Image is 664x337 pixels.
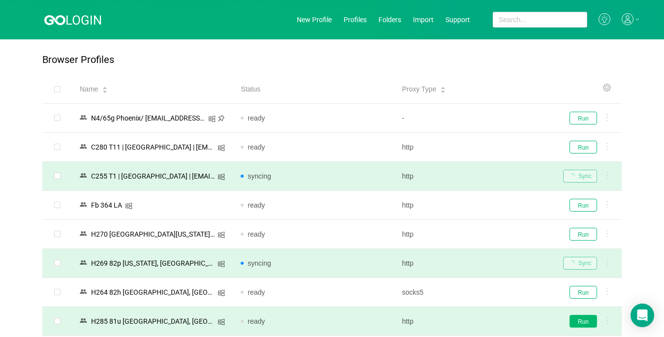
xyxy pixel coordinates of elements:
i: icon: windows [218,260,225,268]
div: Fb 364 LA [88,199,125,212]
i: icon: windows [218,231,225,239]
td: - [394,104,555,133]
td: http [394,162,555,191]
i: icon: windows [125,202,132,210]
a: Support [445,16,470,24]
td: http [394,220,555,249]
div: N4/65g Phoenix/ [EMAIL_ADDRESS][DOMAIN_NAME] [88,112,208,124]
i: icon: windows [218,318,225,326]
i: icon: caret-up [102,86,108,89]
div: Open Intercom Messenger [631,304,654,327]
input: Search... [493,12,587,28]
span: ready [248,230,265,238]
i: icon: caret-down [102,89,108,92]
div: C255 T1 | [GEOGRAPHIC_DATA] | [EMAIL_ADDRESS][DOMAIN_NAME] [88,170,218,183]
span: ready [248,201,265,209]
div: Н269 82p [US_STATE], [GEOGRAPHIC_DATA]/ [EMAIL_ADDRESS][DOMAIN_NAME] [88,257,218,270]
td: http [394,191,555,220]
span: Status [241,84,260,94]
button: Run [569,228,597,241]
span: ready [248,143,265,151]
span: ready [248,317,265,325]
span: Proxy Type [402,84,437,94]
div: Н285 81u [GEOGRAPHIC_DATA], [GEOGRAPHIC_DATA]/ [EMAIL_ADDRESS][DOMAIN_NAME] [88,315,218,328]
a: Profiles [344,16,367,24]
button: Run [569,315,597,328]
a: Import [413,16,434,24]
button: Run [569,141,597,153]
td: http [394,307,555,336]
div: Н270 [GEOGRAPHIC_DATA][US_STATE]/ [EMAIL_ADDRESS][DOMAIN_NAME] [88,228,218,241]
span: ready [248,288,265,296]
td: http [394,133,555,162]
td: socks5 [394,278,555,307]
div: Н264 82h [GEOGRAPHIC_DATA], [GEOGRAPHIC_DATA]/ [EMAIL_ADDRESS][DOMAIN_NAME] [88,286,218,299]
button: Run [569,199,597,212]
span: syncing [248,172,271,180]
i: icon: pushpin [218,115,225,122]
i: icon: windows [218,289,225,297]
button: Run [569,112,597,124]
i: icon: windows [208,115,216,123]
span: ready [248,114,265,122]
i: icon: windows [218,144,225,152]
div: C280 T11 | [GEOGRAPHIC_DATA] | [EMAIL_ADDRESS][DOMAIN_NAME] [88,141,218,153]
i: icon: windows [218,173,225,181]
span: Name [80,84,98,94]
span: syncing [248,259,271,267]
button: Run [569,286,597,299]
a: New Profile [297,16,332,24]
i: icon: caret-up [441,86,446,89]
div: Sort [440,85,446,92]
td: http [394,249,555,278]
i: icon: caret-down [441,89,446,92]
div: Sort [102,85,108,92]
p: Browser Profiles [42,54,114,65]
a: Folders [379,16,401,24]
